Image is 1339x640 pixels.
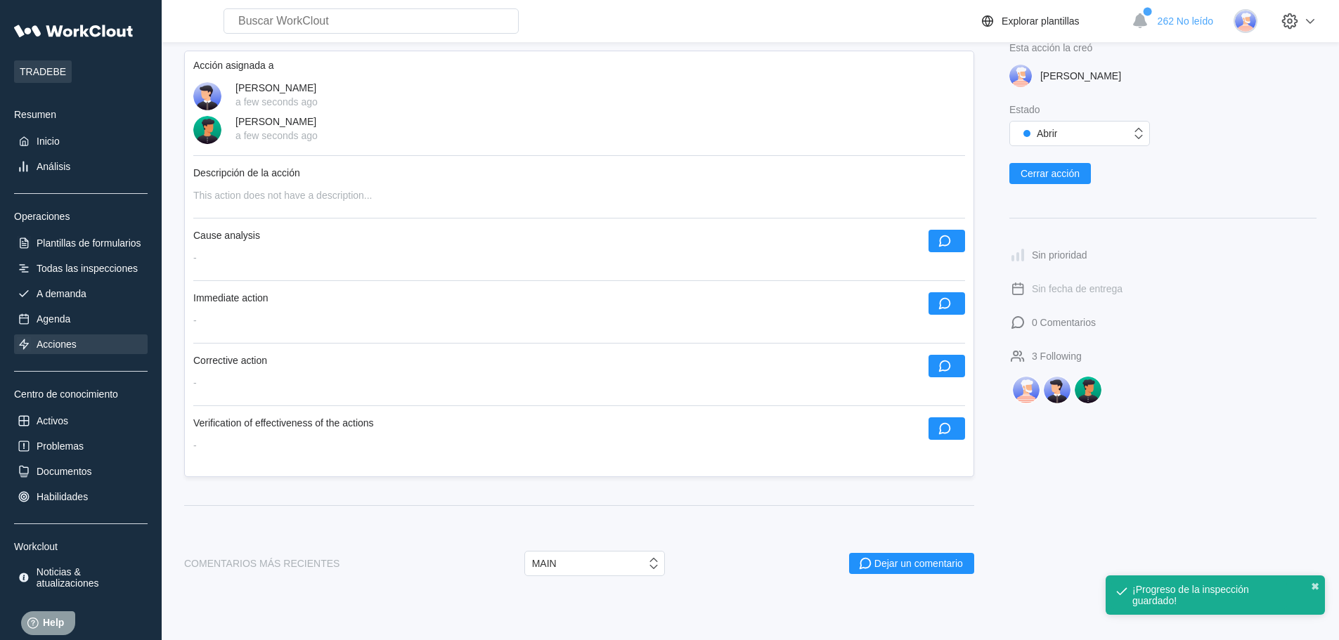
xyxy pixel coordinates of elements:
div: This action does not have a description... [193,190,965,201]
div: Explorar plantillas [1002,15,1080,27]
div: 3 Following [1032,351,1082,362]
div: Análisis [37,161,70,172]
img: user-3.png [1009,65,1032,87]
img: PABLO MARTIN [1043,376,1071,404]
div: a few seconds ago [235,130,318,141]
span: 262 No leído [1158,15,1213,27]
div: COMENTARIOS MÁS RECIENTES [184,558,339,569]
a: Análisis [14,157,148,176]
div: Sin prioridad [1032,249,1087,261]
div: Verification of effectiveness of the actions [193,417,374,429]
div: Agenda [37,313,70,325]
img: JAVIER SALGUERO [1074,376,1102,404]
div: Acción asignada a [193,60,965,71]
div: Abrir [1017,124,1058,143]
div: Operaciones [14,211,148,222]
button: Dejar un comentario [849,553,974,574]
div: Activos [37,415,68,426]
a: Plantillas de formularios [14,233,148,253]
img: user.png [193,116,221,144]
div: [PERSON_NAME] [235,116,318,127]
div: Noticias & atualizaciones [37,566,145,589]
button: close [1311,581,1319,592]
a: Problemas [14,436,148,456]
div: Acciones [37,339,77,350]
img: user-5.png [193,82,221,110]
img: user-3.png [1234,9,1257,33]
a: Activos [14,411,148,431]
a: Documentos [14,462,148,481]
div: Workclout [14,541,148,552]
a: Explorar plantillas [979,13,1125,30]
div: Centro de conocimiento [14,388,148,400]
a: Acciones [14,334,148,354]
div: [PERSON_NAME] [1040,70,1121,81]
div: Descripción de la acción [193,167,965,178]
div: Todas las inspecciones [37,263,138,274]
div: Habilidades [37,491,88,502]
div: A demanda [37,288,86,299]
div: Problemas [37,440,84,452]
div: 0 Comentarios [1032,317,1096,328]
div: [PERSON_NAME] [235,82,318,93]
div: Inicio [37,136,60,147]
a: Inicio [14,131,148,151]
div: MAIN [532,558,557,569]
div: Esta acción la creó [1009,42,1317,53]
div: Dejar un comentario [874,559,963,568]
div: Plantillas de formularios [37,237,141,249]
img: NATALIA BUDIA [1012,376,1040,404]
div: Corrective action [193,355,267,366]
a: A demanda [14,284,148,303]
div: Sin fecha de entrega [1032,283,1123,294]
div: ¡Progreso de la inspección guardado! [1132,584,1281,606]
div: Estado [1009,104,1317,115]
div: a few seconds ago [235,96,318,107]
div: - [193,440,965,451]
div: Documentos [37,466,92,477]
div: - [193,315,965,326]
a: Todas las inspecciones [14,259,148,278]
div: Cause analysis [193,230,260,241]
a: Noticias & atualizaciones [14,563,148,592]
a: Agenda [14,309,148,329]
div: Resumen [14,109,148,120]
div: - [193,252,965,263]
a: Habilidades [14,487,148,507]
span: TRADEBE [14,60,72,83]
div: Immediate action [193,292,269,303]
input: Buscar WorkClout [224,8,519,34]
div: - [193,377,965,388]
button: Cerrar acción [1009,163,1091,184]
span: Cerrar acción [1021,169,1080,178]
